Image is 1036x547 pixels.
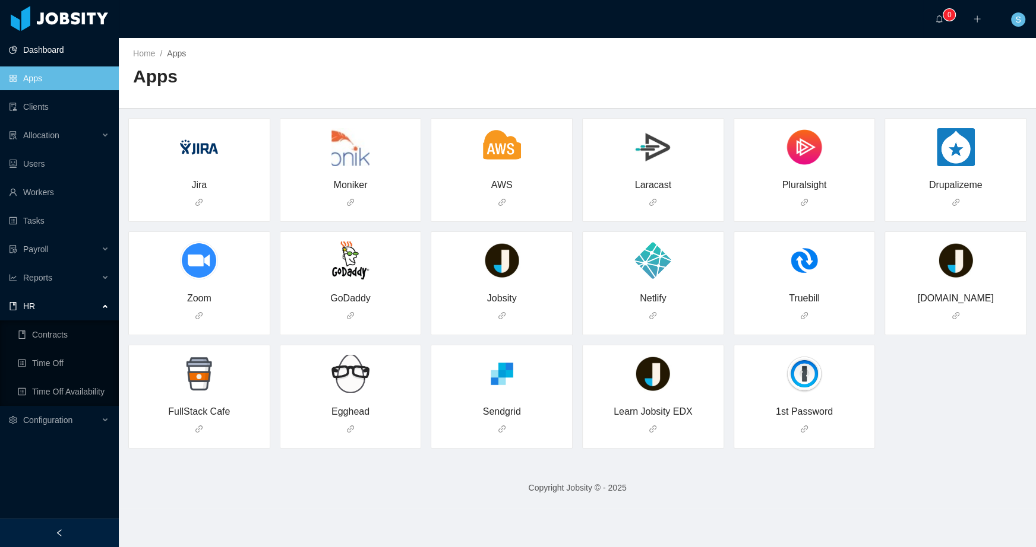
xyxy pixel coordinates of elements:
[899,178,1012,192] div: Drupalizeme
[734,118,876,222] a: Pluralsight
[195,311,203,320] i: icon: link
[785,355,823,393] img: mjgNGYKgB+gSkZOfKrG6khAAAAABJRU5ErkJggg==
[180,241,218,279] img: tayrIF0Oj24cOHCYQD1dzolERGV5f8Dui59UqUVYkIAAAAldEVYdGRhdGU6Y3JlYXRlADIwMTYtMDItMTlUMTY6Mzc6MTQtMD...
[9,95,109,119] a: icon: auditClients
[346,311,355,320] i: icon: link
[483,355,521,393] img: 2Q==
[23,244,49,254] span: Payroll
[331,128,369,166] img: 9k=
[18,323,109,346] a: icon: bookContracts
[597,291,709,306] div: Netlify
[483,241,521,279] img: xuEYf3yjHv8fpvZcyFcbvD4AAAAASUVORK5CYII=
[431,345,573,449] a: Sendgrid
[446,291,558,306] div: Jobsity
[9,302,17,310] i: icon: book
[800,425,808,433] i: icon: link
[143,178,255,192] div: Jira
[180,355,218,393] img: y9S5VmmTN9jAAAAAElFTkSuQmCC
[973,15,981,23] i: icon: plus
[734,231,876,335] a: Truebill
[937,241,975,279] img: xuEYf3yjHv8fpvZcyFcbvD4AAAAASUVORK5CYII=
[498,311,506,320] i: icon: link
[935,15,943,23] i: icon: bell
[800,198,808,206] i: icon: link
[180,128,218,166] img: 0lZkE4Q6JgSAYJAaCYJAYCIJBYiAIBomBIBgkBoJgkBgIgkFiIAgGiYEgGCQGgmCQGAiCQWIgCAaJgSAYJAaCYJAYCIJBYiAI...
[446,405,558,419] div: Sendgrid
[280,345,422,449] a: Egghead
[133,49,155,58] a: Home
[748,405,861,419] div: 1st Password
[143,405,255,419] div: FullStack Cafe
[128,118,270,222] a: Jira
[582,231,724,335] a: Netlify
[331,241,369,279] img: Z
[346,198,355,206] i: icon: link
[295,178,407,192] div: Moniker
[128,345,270,449] a: FullStack Cafe
[634,128,672,166] img: Z
[800,311,808,320] i: icon: link
[160,49,162,58] span: /
[119,468,1036,508] footer: Copyright Jobsity © - 2025
[885,231,1026,335] a: [DOMAIN_NAME]
[195,198,203,206] i: icon: link
[9,245,17,253] i: icon: file-protect
[18,351,109,375] a: icon: profileTime Off
[498,198,506,206] i: icon: link
[167,49,186,58] span: Apps
[634,355,672,393] img: xuEYf3yjHv8fpvZcyFcbvD4AAAAASUVORK5CYII=
[483,128,521,166] img: 2sjqKqqqqqqqqqqqqqqqqqqqqqqqqqqqqqqqqqqqqqqqqqqqqqqqqqqqqqqqqqqqqqqqqqqqqqqqqqqqqpKe3AgAAAAACDI33...
[9,416,17,424] i: icon: setting
[597,178,709,192] div: Laracast
[649,425,657,433] i: icon: link
[446,178,558,192] div: AWS
[23,131,59,140] span: Allocation
[23,415,72,425] span: Configuration
[331,355,369,393] img: wPu7mxHIW8ouwAAAABJRU5ErkJggg==
[785,128,823,166] img: ZMuzxjgAAAABJRU5ErkJggg==
[498,425,506,433] i: icon: link
[597,405,709,419] div: Learn Jobsity EDX
[9,152,109,176] a: icon: robotUsers
[143,291,255,306] div: Zoom
[649,311,657,320] i: icon: link
[133,65,577,89] h2: Apps
[748,291,861,306] div: Truebill
[9,131,17,139] i: icon: solution
[280,231,422,335] a: GoDaddy
[431,118,573,222] a: AWS
[899,291,1012,306] div: [DOMAIN_NAME]
[952,311,960,320] i: icon: link
[885,118,1026,222] a: Drupalizeme
[9,209,109,233] a: icon: profileTasks
[195,425,203,433] i: icon: link
[346,425,355,433] i: icon: link
[9,66,109,90] a: icon: appstoreApps
[23,301,35,311] span: HR
[295,291,407,306] div: GoDaddy
[634,241,672,279] img: vDr+F3yr2H82dPOOu+z77u0v7h8xJxNBpKBZCAZSAaSgWQgGUgGkoFkIBlIBpKBZCAZSAaSgWQgGUgGkoFkIBlIBpKBZCAZSA...
[748,178,861,192] div: Pluralsight
[952,198,960,206] i: icon: link
[734,345,876,449] a: 1st Password
[9,180,109,204] a: icon: userWorkers
[937,128,975,166] img: d4gPzPo9svJ989+3hEi4++aGQAAlUkhhMzOSHn6+yNka2lpaWlpaWlpaWlp+RD+AWQvlB93DQC1AAAAAElFTkSuQmCC
[280,118,422,222] a: Moniker
[582,118,724,222] a: Laracast
[582,345,724,449] a: Learn Jobsity EDX
[943,9,955,21] sup: 0
[9,273,17,282] i: icon: line-chart
[431,231,573,335] a: Jobsity
[128,231,270,335] a: Zoom
[23,273,52,282] span: Reports
[649,198,657,206] i: icon: link
[1015,12,1021,27] span: S
[785,241,823,279] img: Z
[295,405,407,419] div: Egghead
[18,380,109,403] a: icon: profileTime Off Availability
[9,38,109,62] a: icon: pie-chartDashboard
